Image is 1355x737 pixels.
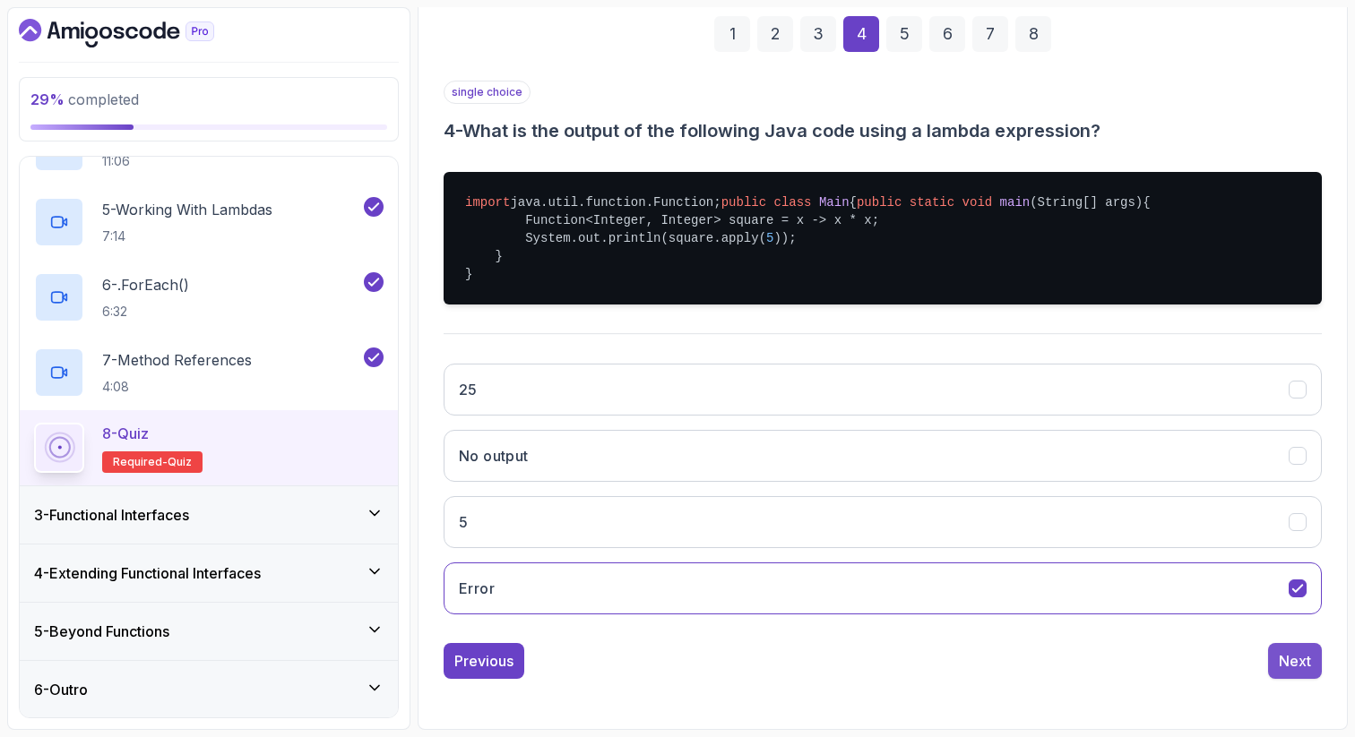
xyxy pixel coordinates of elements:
div: 2 [757,16,793,52]
pre: java.util.function.Function; { { Function<Integer, Integer> square = x -> x * x; System.out.print... [444,172,1322,304]
div: 5 [886,16,922,52]
p: 5 - Working With Lambdas [102,199,272,220]
p: single choice [444,81,531,104]
button: 5 [444,496,1322,548]
span: class [774,195,812,210]
button: 5-Beyond Functions [20,603,398,660]
span: import [465,195,510,210]
div: Next [1279,650,1311,672]
button: No output [444,430,1322,482]
h3: 5 [459,511,468,533]
button: Error [444,562,1322,614]
p: 8 - Quiz [102,423,149,444]
div: 6 [929,16,965,52]
span: Required- [113,455,168,469]
button: 6-.forEach()6:32 [34,272,384,322]
div: 7 [972,16,1008,52]
span: completed [30,90,139,108]
h3: 6 - Outro [34,679,88,700]
div: 3 [800,16,836,52]
span: 5 [766,231,773,245]
button: 4-Extending Functional Interfaces [20,544,398,602]
p: 11:06 [102,152,264,170]
p: 4:08 [102,378,252,396]
span: main [1000,195,1031,210]
button: 8-QuizRequired-quiz [34,423,384,473]
button: Previous [444,643,524,679]
div: 4 [843,16,879,52]
button: 25 [444,364,1322,416]
p: 7:14 [102,227,272,245]
h3: 4 - What is the output of the following Java code using a lambda expression? [444,118,1322,143]
h3: Error [459,578,495,599]
span: void [962,195,993,210]
span: static [910,195,954,210]
h3: 25 [459,379,478,400]
button: 6-Outro [20,661,398,718]
div: Previous [454,650,514,672]
a: Dashboard [19,19,255,47]
button: Next [1268,643,1322,679]
span: public [857,195,902,210]
h3: 3 - Functional Interfaces [34,504,189,526]
span: Main [819,195,850,210]
h3: 5 - Beyond Functions [34,621,169,642]
h3: 4 - Extending Functional Interfaces [34,562,261,584]
p: 6:32 [102,303,189,321]
div: 1 [714,16,750,52]
span: quiz [168,455,192,469]
p: 6 - .forEach() [102,274,189,296]
span: (String[] args) [1030,195,1143,210]
div: 8 [1015,16,1051,52]
span: public [721,195,766,210]
p: 7 - Method References [102,349,252,371]
button: 5-Working With Lambdas7:14 [34,197,384,247]
h3: No output [459,445,529,467]
button: 3-Functional Interfaces [20,486,398,544]
span: 29 % [30,90,65,108]
button: 7-Method References4:08 [34,347,384,398]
